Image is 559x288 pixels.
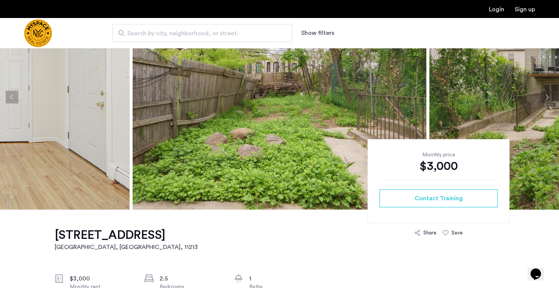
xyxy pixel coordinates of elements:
[70,274,133,283] div: $3,000
[515,6,535,12] a: Registration
[380,151,498,159] div: Monthly price
[160,274,223,283] div: 2.5
[528,258,552,280] iframe: chat widget
[541,91,553,103] button: Next apartment
[380,159,498,174] div: $3,000
[55,228,198,252] a: [STREET_ADDRESS][GEOGRAPHIC_DATA], [GEOGRAPHIC_DATA], 11213
[112,24,292,42] input: Apartment Search
[380,189,498,207] button: button
[489,6,504,12] a: Login
[451,229,463,237] div: Save
[55,228,198,243] h1: [STREET_ADDRESS]
[249,274,312,283] div: 1
[423,229,436,237] div: Share
[24,19,52,47] a: Cazamio Logo
[6,91,18,103] button: Previous apartment
[24,19,52,47] img: logo
[415,194,463,203] span: Contact Training
[55,243,198,252] h2: [GEOGRAPHIC_DATA], [GEOGRAPHIC_DATA] , 11213
[301,28,334,37] button: Show or hide filters
[127,29,271,38] span: Search by city, neighborhood, or street.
